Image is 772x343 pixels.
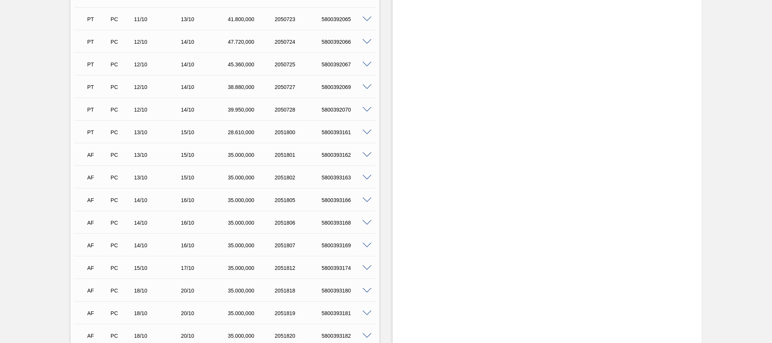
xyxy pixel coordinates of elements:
div: 13/10/2025 [132,175,185,181]
div: 47.720,000 [226,39,279,45]
div: 15/10/2025 [132,265,185,271]
div: 17/10/2025 [179,265,232,271]
div: 2051800 [273,129,326,135]
div: Pedido de Compra [109,84,133,90]
div: 5800392065 [320,16,373,22]
div: Pedido de Compra [109,333,133,339]
div: Pedido em Trânsito [85,101,110,118]
p: AF [87,333,108,339]
p: PT [87,129,108,135]
div: 5800393180 [320,288,373,294]
div: 5800393168 [320,220,373,226]
div: 28.610,000 [226,129,279,135]
div: Pedido em Trânsito [85,56,110,73]
div: Pedido de Compra [109,61,133,67]
div: 2051819 [273,310,326,316]
div: 5800393181 [320,310,373,316]
p: AF [87,288,108,294]
div: Pedido em Trânsito [85,79,110,95]
div: Pedido em Trânsito [85,11,110,28]
p: PT [87,84,108,90]
div: 13/10/2025 [132,152,185,158]
div: 2051818 [273,288,326,294]
div: 5800393169 [320,242,373,248]
div: 14/10/2025 [179,84,232,90]
div: Pedido de Compra [109,129,133,135]
div: 39.950,000 [226,107,279,113]
div: 15/10/2025 [179,129,232,135]
div: 5800393163 [320,175,373,181]
p: AF [87,152,108,158]
p: AF [87,175,108,181]
div: Pedido em Trânsito [85,34,110,50]
div: Aguardando Faturamento [85,214,110,231]
div: 35.000,000 [226,220,279,226]
div: 35.000,000 [226,242,279,248]
div: 5800392067 [320,61,373,67]
div: 2051805 [273,197,326,203]
div: 35.000,000 [226,152,279,158]
div: 5800393161 [320,129,373,135]
div: Pedido de Compra [109,265,133,271]
div: 18/10/2025 [132,288,185,294]
div: Pedido de Compra [109,107,133,113]
p: PT [87,39,108,45]
div: 12/10/2025 [132,107,185,113]
div: 14/10/2025 [132,242,185,248]
div: 2051807 [273,242,326,248]
p: AF [87,242,108,248]
div: Pedido de Compra [109,310,133,316]
div: 18/10/2025 [132,310,185,316]
p: PT [87,16,108,22]
div: 12/10/2025 [132,61,185,67]
div: 5800392066 [320,39,373,45]
div: 2050724 [273,39,326,45]
div: Pedido de Compra [109,16,133,22]
div: 16/10/2025 [179,197,232,203]
div: 2050723 [273,16,326,22]
div: 2051820 [273,333,326,339]
div: 15/10/2025 [179,175,232,181]
div: 14/10/2025 [179,107,232,113]
div: 35.000,000 [226,333,279,339]
div: 12/10/2025 [132,84,185,90]
div: Aguardando Faturamento [85,192,110,208]
div: Aguardando Faturamento [85,237,110,254]
p: AF [87,310,108,316]
div: Pedido de Compra [109,39,133,45]
div: 2050725 [273,61,326,67]
div: 5800392069 [320,84,373,90]
div: Pedido de Compra [109,242,133,248]
div: 14/10/2025 [132,220,185,226]
div: Pedido de Compra [109,152,133,158]
div: 14/10/2025 [132,197,185,203]
div: 14/10/2025 [179,39,232,45]
div: 2051806 [273,220,326,226]
div: Aguardando Faturamento [85,260,110,276]
div: 45.360,000 [226,61,279,67]
div: 2050727 [273,84,326,90]
div: 18/10/2025 [132,333,185,339]
div: 5800393162 [320,152,373,158]
div: Pedido em Trânsito [85,124,110,141]
p: AF [87,197,108,203]
p: AF [87,220,108,226]
div: 16/10/2025 [179,220,232,226]
div: 14/10/2025 [179,61,232,67]
div: 5800392070 [320,107,373,113]
div: 2051802 [273,175,326,181]
div: 5800393166 [320,197,373,203]
div: 41.800,000 [226,16,279,22]
div: Aguardando Faturamento [85,282,110,299]
div: 13/10/2025 [132,129,185,135]
div: 20/10/2025 [179,333,232,339]
div: Pedido de Compra [109,197,133,203]
div: 20/10/2025 [179,310,232,316]
div: Aguardando Faturamento [85,147,110,163]
p: AF [87,265,108,271]
div: Pedido de Compra [109,175,133,181]
div: 5800393174 [320,265,373,271]
div: Pedido de Compra [109,220,133,226]
div: Pedido de Compra [109,288,133,294]
div: 15/10/2025 [179,152,232,158]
